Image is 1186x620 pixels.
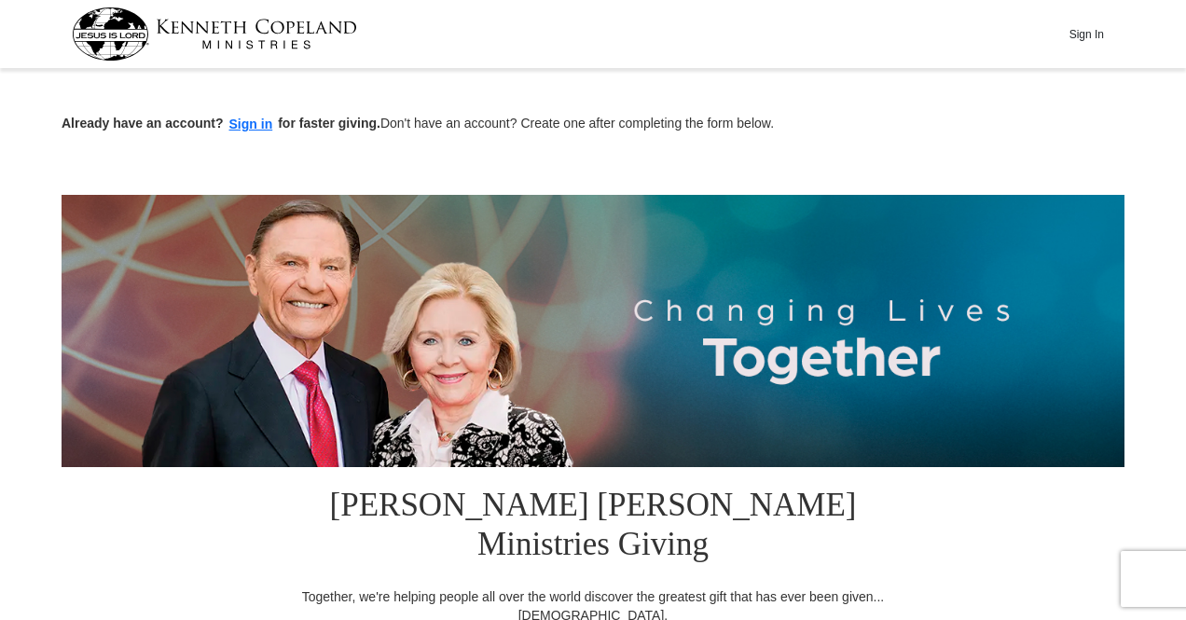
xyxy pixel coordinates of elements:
[62,114,1124,135] p: Don't have an account? Create one after completing the form below.
[290,467,896,587] h1: [PERSON_NAME] [PERSON_NAME] Ministries Giving
[72,7,357,61] img: kcm-header-logo.svg
[1058,20,1114,48] button: Sign In
[62,116,380,131] strong: Already have an account? for faster giving.
[224,114,279,135] button: Sign in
